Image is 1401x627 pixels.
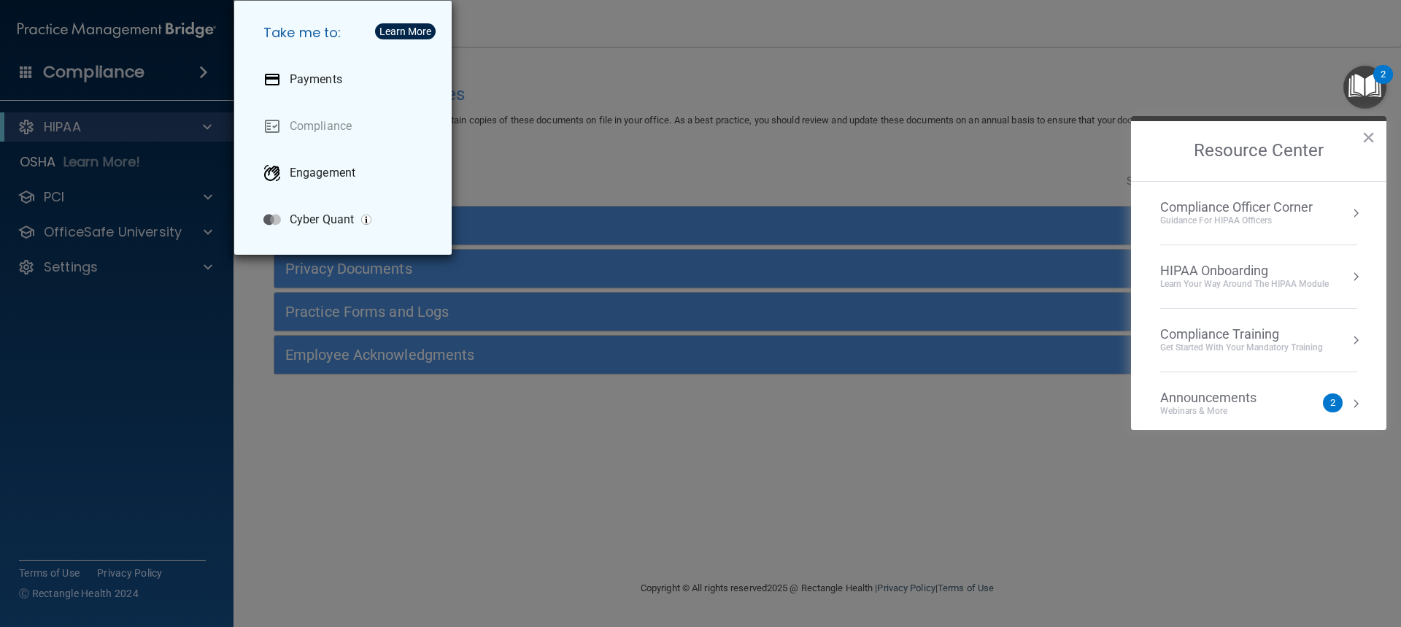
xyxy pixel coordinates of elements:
button: Learn More [375,23,436,39]
div: Learn Your Way around the HIPAA module [1160,278,1329,291]
p: Payments [290,72,342,87]
a: Cyber Quant [252,199,440,240]
div: Compliance Officer Corner [1160,199,1313,215]
h5: Take me to: [252,12,440,53]
a: Compliance [252,106,440,147]
p: Cyber Quant [290,212,354,227]
div: Get Started with your mandatory training [1160,342,1323,354]
div: Learn More [379,26,431,36]
h2: Resource Center [1131,121,1386,181]
div: Resource Center [1131,116,1386,430]
div: Webinars & More [1160,405,1286,418]
button: Open Resource Center, 2 new notifications [1343,66,1386,109]
div: HIPAA Onboarding [1160,263,1329,279]
p: Engagement [290,166,355,180]
div: Compliance Training [1160,326,1323,342]
div: Guidance for HIPAA Officers [1160,215,1313,227]
a: Payments [252,59,440,100]
div: Announcements [1160,390,1286,406]
button: Close [1362,126,1375,149]
a: Engagement [252,153,440,193]
div: 2 [1381,74,1386,93]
